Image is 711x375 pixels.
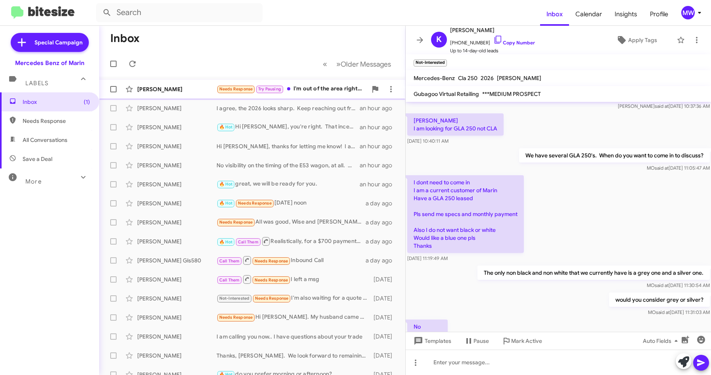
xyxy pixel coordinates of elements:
[318,56,396,72] nav: Page navigation example
[219,258,240,264] span: Call Them
[217,294,371,303] div: I'm also waiting for a quote on a Bentley
[675,6,702,19] button: MW
[15,59,84,67] div: Mercedes Benz of Marin
[371,333,399,341] div: [DATE]
[681,6,695,19] div: MW
[137,256,217,264] div: [PERSON_NAME] Gls580
[599,33,673,47] button: Apply Tags
[137,199,217,207] div: [PERSON_NAME]
[238,239,259,245] span: Call Them
[360,123,399,131] div: an hour ago
[482,90,541,98] span: ***MEDIUM PROSPECT
[258,86,281,92] span: Try Pausing
[137,333,217,341] div: [PERSON_NAME]
[217,333,371,341] div: I am calling you now.. I have questions about your trade
[636,334,687,348] button: Auto Fields
[511,334,542,348] span: Mark Active
[628,33,657,47] span: Apply Tags
[137,104,217,112] div: [PERSON_NAME]
[360,180,399,188] div: an hour ago
[217,199,366,208] div: [DATE] noon
[655,309,669,315] span: said at
[137,218,217,226] div: [PERSON_NAME]
[23,98,90,106] span: Inbox
[481,75,494,82] span: 2026
[137,237,217,245] div: [PERSON_NAME]
[137,180,217,188] div: [PERSON_NAME]
[540,3,569,26] a: Inbox
[219,201,233,206] span: 🔥 Hot
[414,59,447,67] small: Not-Interested
[643,334,681,348] span: Auto Fields
[646,165,709,171] span: MO [DATE] 11:05:47 AM
[569,3,608,26] a: Calendar
[336,59,341,69] span: »
[217,84,367,94] div: I'm out of the area right now. I won't be back until next week.
[360,142,399,150] div: an hour ago
[450,47,535,55] span: Up to 14-day-old leads
[493,40,535,46] a: Copy Number
[617,103,709,109] span: [PERSON_NAME] [DATE] 10:37:36 AM
[654,103,668,109] span: said at
[25,178,42,185] span: More
[110,32,140,45] h1: Inbox
[366,256,399,264] div: a day ago
[646,282,709,288] span: MO [DATE] 11:30:54 AM
[25,80,48,87] span: Labels
[96,3,263,22] input: Search
[238,201,272,206] span: Needs Response
[219,220,253,225] span: Needs Response
[450,25,535,35] span: [PERSON_NAME]
[458,75,477,82] span: Cla 250
[608,3,644,26] a: Insights
[332,56,396,72] button: Next
[217,104,360,112] div: I agree, the 2026 looks sharp. Keep reaching out from time to time.
[217,180,360,189] div: great, we will be ready for you.
[217,274,371,284] div: I left a msg
[318,56,332,72] button: Previous
[407,113,504,136] p: [PERSON_NAME] I am looking for GLA 250 not CLA
[217,255,366,265] div: Inbound Call
[23,117,90,125] span: Needs Response
[458,334,495,348] button: Pause
[436,33,442,46] span: K
[477,266,709,280] p: The only non black and non white that we currently have is a grey one and a silver one.
[371,314,399,321] div: [DATE]
[137,314,217,321] div: [PERSON_NAME]
[137,161,217,169] div: [PERSON_NAME]
[137,123,217,131] div: [PERSON_NAME]
[255,258,288,264] span: Needs Response
[217,218,366,227] div: All was good, Wise and [PERSON_NAME] were great 👍
[644,3,675,26] span: Profile
[219,182,233,187] span: 🔥 Hot
[137,142,217,150] div: [PERSON_NAME]
[255,277,288,283] span: Needs Response
[11,33,89,52] a: Special Campaign
[137,295,217,302] div: [PERSON_NAME]
[219,124,233,130] span: 🔥 Hot
[137,352,217,360] div: [PERSON_NAME]
[473,334,489,348] span: Pause
[217,313,371,322] div: Hi [PERSON_NAME]. My husband came by [DATE] to check out the cars on the lot. We are interested i...
[341,60,391,69] span: Older Messages
[407,255,448,261] span: [DATE] 11:19:49 AM
[137,85,217,93] div: [PERSON_NAME]
[34,38,82,46] span: Special Campaign
[366,237,399,245] div: a day ago
[519,148,709,163] p: We have several GLA 250's. When do you want to come in to discuss?
[414,90,479,98] span: Gubagoo Virtual Retailing
[407,320,448,334] p: No
[219,239,233,245] span: 🔥 Hot
[219,86,253,92] span: Needs Response
[219,277,240,283] span: Call Them
[23,155,52,163] span: Save a Deal
[371,352,399,360] div: [DATE]
[609,293,709,307] p: would you consider grey or silver?
[648,309,709,315] span: MO [DATE] 11:31:03 AM
[217,161,360,169] div: No visibility on the timing of the E53 wagon, at all. We have several E450's.
[217,142,360,150] div: Hi [PERSON_NAME], thanks for letting me know! I am going to check my inventory to see what we hav...
[407,175,524,253] p: I dont need to come in I am a current customer of Marin Have a GLA 250 leased Pls send me specs a...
